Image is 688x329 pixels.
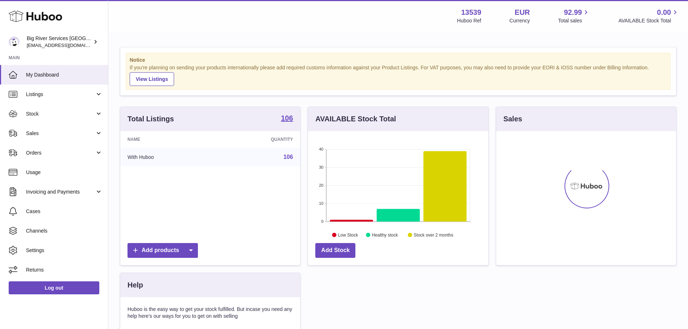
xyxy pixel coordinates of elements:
span: 92.99 [564,8,582,17]
span: Orders [26,150,95,156]
span: Channels [26,228,103,234]
span: [EMAIL_ADDRESS][DOMAIN_NAME] [27,42,106,48]
span: Stock [26,111,95,117]
text: 40 [319,147,324,151]
th: Quantity [215,131,300,148]
span: Usage [26,169,103,176]
h3: Sales [503,114,522,124]
span: 0.00 [657,8,671,17]
a: Add products [127,243,198,258]
text: Low Stock [338,232,358,237]
a: View Listings [130,72,174,86]
text: Healthy stock [372,232,398,237]
text: 10 [319,201,324,205]
span: My Dashboard [26,72,103,78]
text: 20 [319,183,324,187]
td: With Huboo [120,148,215,166]
span: Total sales [558,17,590,24]
a: Log out [9,281,99,294]
strong: 106 [281,114,293,122]
span: AVAILABLE Stock Total [618,17,679,24]
div: Huboo Ref [457,17,481,24]
span: Invoicing and Payments [26,189,95,195]
a: 92.99 Total sales [558,8,590,24]
div: If you're planning on sending your products internationally please add required customs informati... [130,64,667,86]
div: Currency [510,17,530,24]
text: 0 [321,219,324,224]
div: Big River Services [GEOGRAPHIC_DATA] [27,35,92,49]
a: 106 [284,154,293,160]
a: 0.00 AVAILABLE Stock Total [618,8,679,24]
h3: Total Listings [127,114,174,124]
span: Returns [26,267,103,273]
a: Add Stock [315,243,355,258]
h3: AVAILABLE Stock Total [315,114,396,124]
strong: 13539 [461,8,481,17]
span: Settings [26,247,103,254]
th: Name [120,131,215,148]
img: internalAdmin-13539@internal.huboo.com [9,36,20,47]
span: Listings [26,91,95,98]
p: Huboo is the easy way to get your stock fulfilled. But incase you need any help here's our ways f... [127,306,293,320]
strong: Notice [130,57,667,64]
text: Stock over 2 months [414,232,453,237]
text: 30 [319,165,324,169]
span: Cases [26,208,103,215]
span: Sales [26,130,95,137]
strong: EUR [515,8,530,17]
h3: Help [127,280,143,290]
a: 106 [281,114,293,123]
